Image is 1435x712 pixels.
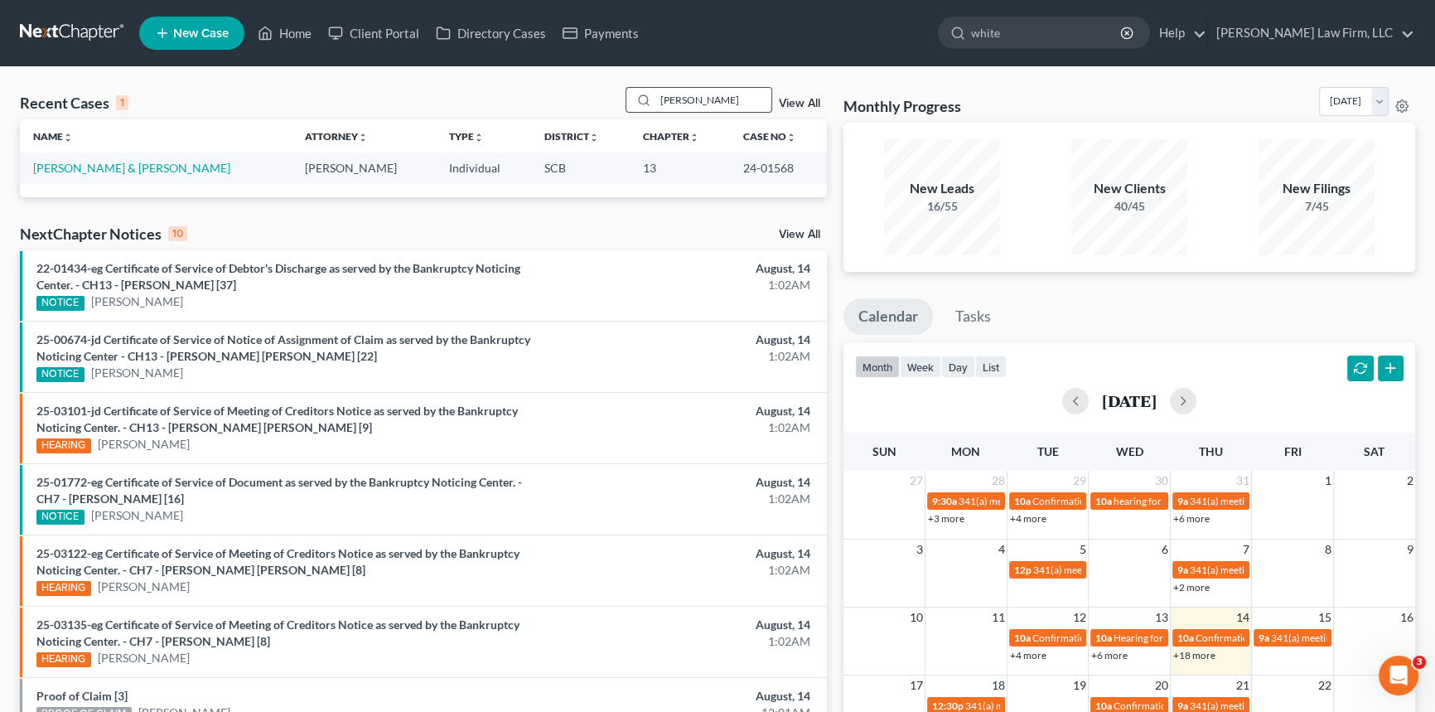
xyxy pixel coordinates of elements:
[1190,495,1270,507] span: 341(a) meeting for
[1014,632,1031,644] span: 10a
[1071,471,1088,491] span: 29
[1190,564,1350,576] span: 341(a) meeting for [PERSON_NAME]
[928,512,964,525] a: +3 more
[932,700,964,712] span: 12:30p
[474,133,484,143] i: unfold_more
[563,403,810,419] div: August, 14
[1199,444,1223,458] span: Thu
[884,198,1000,215] div: 16/55
[1234,676,1251,695] span: 21
[33,130,73,143] a: Nameunfold_more
[1323,471,1333,491] span: 1
[655,88,771,112] input: Search by name...
[1078,540,1088,559] span: 5
[1317,676,1333,695] span: 22
[249,18,320,48] a: Home
[98,436,190,453] a: [PERSON_NAME]
[91,365,183,381] a: [PERSON_NAME]
[563,348,810,365] div: 1:02AM
[1259,198,1375,215] div: 7/45
[36,475,522,506] a: 25-01772-eg Certificate of Service of Document as served by the Bankruptcy Noticing Center. - CH7...
[449,130,484,143] a: Typeunfold_more
[1071,608,1088,627] span: 12
[1196,632,1397,644] span: Confirmation Hearing for La [PERSON_NAME]
[1317,608,1333,627] span: 15
[630,153,731,183] td: 13
[563,260,810,277] div: August, 14
[1173,581,1210,593] a: +2 more
[843,298,933,335] a: Calendar
[1153,608,1170,627] span: 13
[116,95,128,110] div: 1
[1405,540,1415,559] span: 9
[990,471,1007,491] span: 28
[1010,512,1046,525] a: +4 more
[33,161,230,175] a: [PERSON_NAME] & [PERSON_NAME]
[20,224,187,244] div: NextChapter Notices
[63,133,73,143] i: unfold_more
[940,298,1006,335] a: Tasks
[320,18,428,48] a: Client Portal
[1379,656,1418,695] iframe: Intercom live chat
[779,98,820,109] a: View All
[98,579,190,595] a: [PERSON_NAME]
[1190,700,1350,712] span: 341(a) meeting for [PERSON_NAME]
[1177,564,1188,576] span: 9a
[1173,649,1215,661] a: +18 more
[643,130,699,143] a: Chapterunfold_more
[730,153,827,183] td: 24-01568
[1323,540,1333,559] span: 8
[36,652,91,667] div: HEARING
[1032,632,1310,644] span: Confirmation Hearing for [PERSON_NAME] & [PERSON_NAME]
[1234,471,1251,491] span: 31
[1177,700,1188,712] span: 9a
[1014,495,1031,507] span: 10a
[1033,564,1193,576] span: 341(a) meeting for [PERSON_NAME]
[1399,608,1415,627] span: 16
[563,277,810,293] div: 1:02AM
[908,676,925,695] span: 17
[689,133,699,143] i: unfold_more
[36,618,519,648] a: 25-03135-eg Certificate of Service of Meeting of Creditors Notice as served by the Bankruptcy Not...
[941,356,975,378] button: day
[997,540,1007,559] span: 4
[563,562,810,579] div: 1:02AM
[563,617,810,633] div: August, 14
[786,133,796,143] i: unfold_more
[544,130,598,143] a: Districtunfold_more
[1091,649,1128,661] a: +6 more
[1095,700,1112,712] span: 10a
[1071,198,1187,215] div: 40/45
[872,444,896,458] span: Sun
[855,356,900,378] button: month
[36,296,85,311] div: NOTICE
[915,540,925,559] span: 3
[1153,471,1170,491] span: 30
[530,153,629,183] td: SCB
[971,17,1123,48] input: Search by name...
[1173,512,1210,525] a: +6 more
[1095,495,1112,507] span: 10a
[908,608,925,627] span: 10
[1014,564,1032,576] span: 12p
[563,419,810,436] div: 1:02AM
[900,356,941,378] button: week
[1036,444,1058,458] span: Tue
[1234,608,1251,627] span: 14
[1271,632,1431,644] span: 341(a) meeting for [PERSON_NAME]
[1010,649,1046,661] a: +4 more
[36,510,85,525] div: NOTICE
[36,404,518,434] a: 25-03101-jd Certificate of Service of Meeting of Creditors Notice as served by the Bankruptcy Not...
[36,261,520,292] a: 22-01434-eg Certificate of Service of Debtor's Discharge as served by the Bankruptcy Noticing Cen...
[36,367,85,382] div: NOTICE
[305,130,368,143] a: Attorneyunfold_more
[98,650,190,666] a: [PERSON_NAME]
[1413,656,1426,669] span: 3
[292,153,436,183] td: [PERSON_NAME]
[563,633,810,650] div: 1:02AM
[1114,495,1241,507] span: hearing for [PERSON_NAME]
[1177,495,1188,507] span: 9a
[563,688,810,705] div: August, 14
[36,581,91,596] div: HEARING
[843,96,961,116] h3: Monthly Progress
